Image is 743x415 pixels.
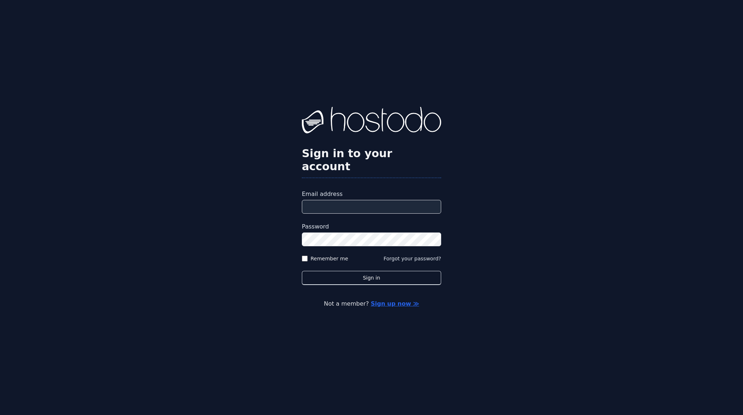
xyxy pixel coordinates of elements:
[383,255,441,262] button: Forgot your password?
[302,190,441,198] label: Email address
[371,300,419,307] a: Sign up now ≫
[35,299,708,308] p: Not a member?
[311,255,348,262] label: Remember me
[302,222,441,231] label: Password
[302,271,441,285] button: Sign in
[302,147,441,173] h2: Sign in to your account
[302,107,441,136] img: Hostodo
